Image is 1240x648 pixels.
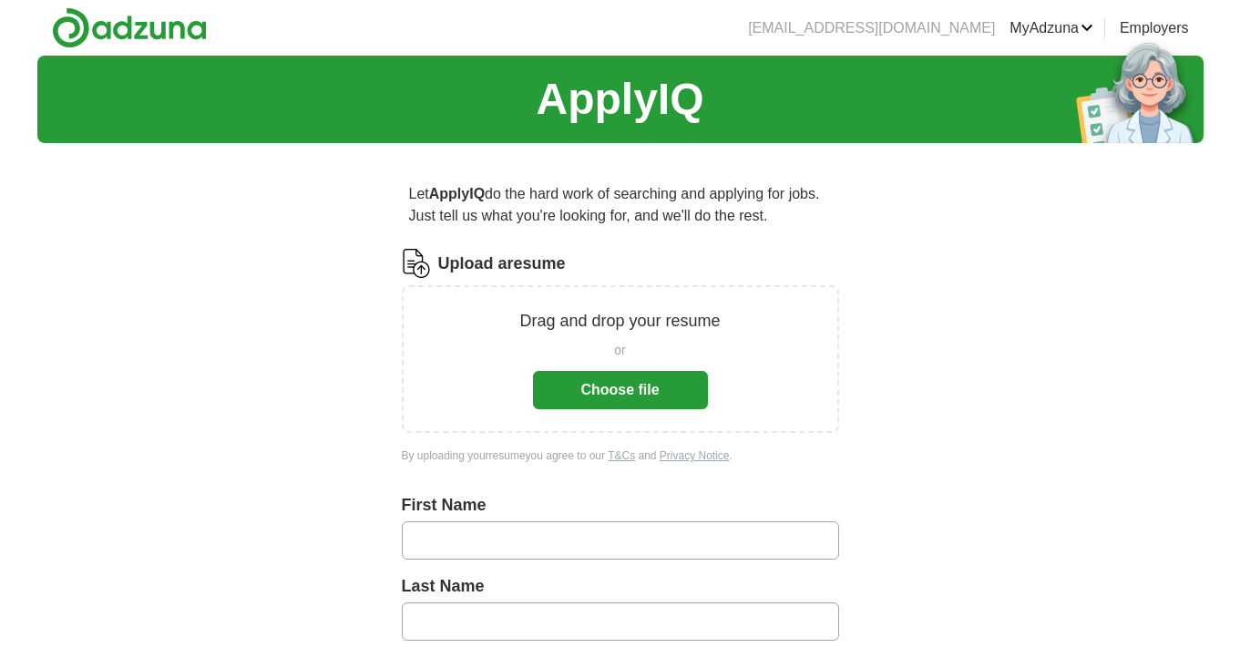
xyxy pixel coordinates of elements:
[536,67,703,132] h1: ApplyIQ
[402,493,839,518] label: First Name
[748,17,995,39] li: [EMAIL_ADDRESS][DOMAIN_NAME]
[614,341,625,360] span: or
[519,309,720,334] p: Drag and drop your resume
[402,574,839,599] label: Last Name
[608,449,635,462] a: T&Cs
[533,371,708,409] button: Choose file
[429,186,485,201] strong: ApplyIQ
[52,7,207,48] img: Adzuna logo
[402,249,431,278] img: CV Icon
[1120,17,1189,39] a: Employers
[402,176,839,234] p: Let do the hard work of searching and applying for jobs. Just tell us what you're looking for, an...
[438,252,566,276] label: Upload a resume
[1009,17,1093,39] a: MyAdzuna
[660,449,730,462] a: Privacy Notice
[402,447,839,464] div: By uploading your resume you agree to our and .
